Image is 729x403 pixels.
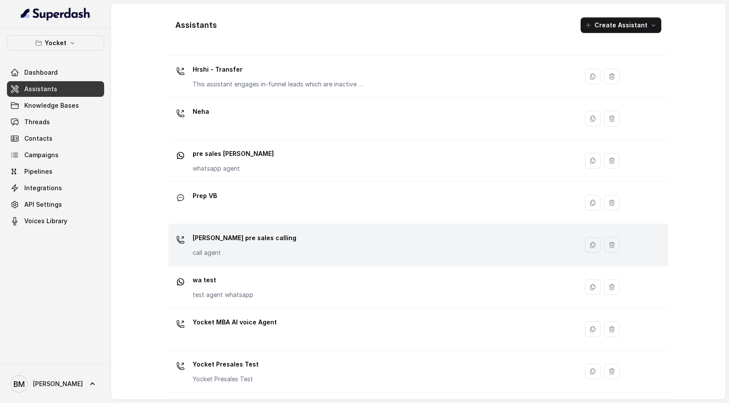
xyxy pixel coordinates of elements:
[193,315,277,329] p: Yocket MBA AI voice Agent
[21,7,91,21] img: light.svg
[193,164,274,173] p: whatsapp agent
[24,167,53,176] span: Pipelines
[45,38,66,48] p: Yocket
[24,68,58,77] span: Dashboard
[193,248,296,257] p: call agent
[24,118,50,126] span: Threads
[7,180,104,196] a: Integrations
[24,200,62,209] span: API Settings
[193,273,253,287] p: wa test
[7,98,104,113] a: Knowledge Bases
[33,380,83,388] span: [PERSON_NAME]
[175,18,217,32] h1: Assistants
[24,184,62,192] span: Integrations
[193,231,296,245] p: [PERSON_NAME] pre sales calling
[7,81,104,97] a: Assistants
[24,151,59,159] span: Campaigns
[193,291,253,299] p: test agent whatsapp
[581,17,661,33] button: Create Assistant
[7,114,104,130] a: Threads
[193,147,274,161] p: pre sales [PERSON_NAME]
[193,189,217,203] p: Prep VB
[7,197,104,212] a: API Settings
[7,65,104,80] a: Dashboard
[7,213,104,229] a: Voices Library
[7,147,104,163] a: Campaigns
[193,375,259,383] p: Yocket Presales Test
[193,357,259,371] p: Yocket Presales Test
[13,380,25,389] text: BM
[193,80,366,89] p: This assistant engages in-funnel leads which are inactive and transfer the call to a real Sales p...
[7,35,104,51] button: Yocket
[193,105,209,119] p: Neha
[24,85,57,93] span: Assistants
[193,63,366,76] p: Hrshi - Transfer
[24,217,67,225] span: Voices Library
[24,101,79,110] span: Knowledge Bases
[7,372,104,396] a: [PERSON_NAME]
[24,134,53,143] span: Contacts
[7,131,104,146] a: Contacts
[7,164,104,179] a: Pipelines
